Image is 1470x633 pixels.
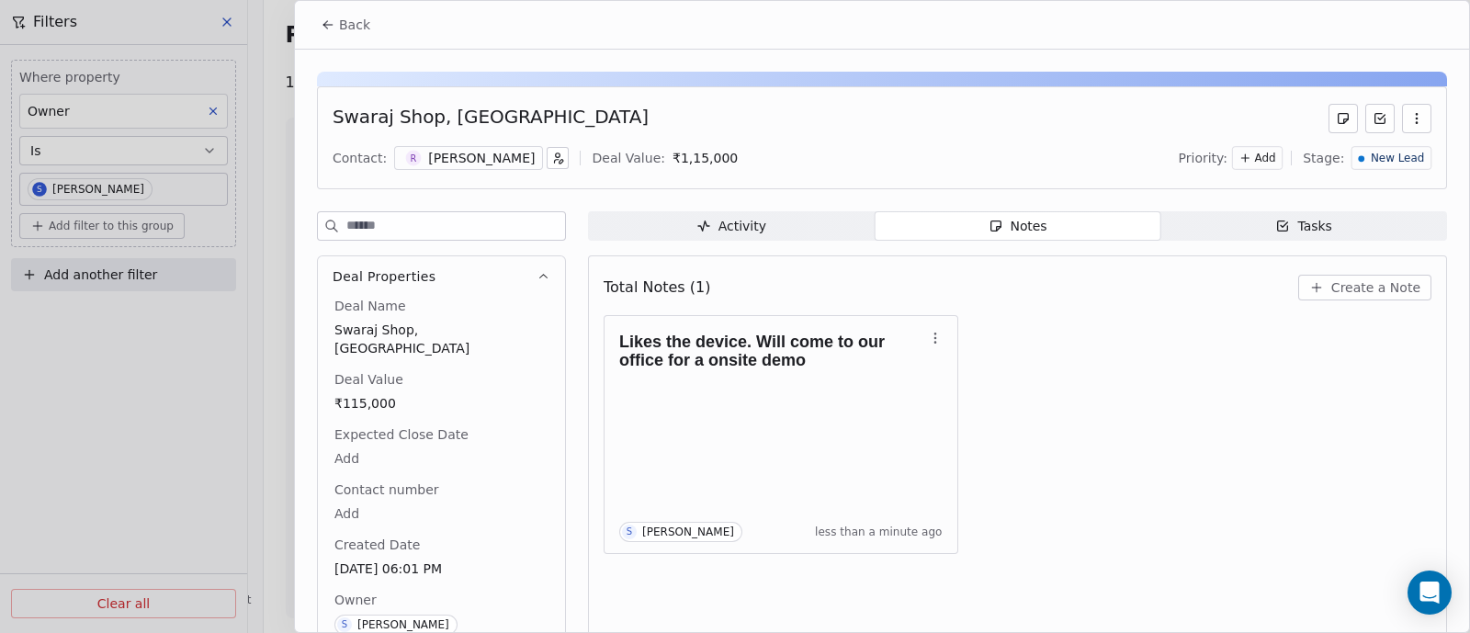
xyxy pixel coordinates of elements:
span: [DATE] 06:01 PM [334,560,548,578]
span: less than a minute ago [815,525,942,539]
span: Expected Close Date [331,425,472,444]
span: Deal Value [331,370,407,389]
div: Contact: [333,149,387,167]
div: Deal Value: [592,149,664,167]
h1: Likes the device. Will come to our office for a onsite demo [619,333,924,369]
div: Open Intercom Messenger [1408,571,1452,615]
span: Priority: [1179,149,1228,167]
div: Swaraj Shop, [GEOGRAPHIC_DATA] [333,104,649,133]
span: Created Date [331,536,424,554]
span: Add [334,449,548,468]
span: Create a Note [1331,278,1420,297]
button: Back [310,8,381,41]
span: Deal Name [331,297,410,315]
span: Contact number [331,480,443,499]
span: ₹115,000 [334,394,548,413]
button: Create a Note [1298,275,1431,300]
span: Back [339,16,370,34]
span: Owner [331,591,380,609]
span: New Lead [1371,151,1424,166]
span: Total Notes (1) [604,277,710,299]
span: Add [1255,151,1276,166]
span: ₹ 1,15,000 [673,151,738,165]
button: Deal Properties [318,256,565,297]
div: [PERSON_NAME] [642,526,734,538]
div: Tasks [1275,217,1332,236]
span: Stage: [1303,149,1344,167]
span: Add [334,504,548,523]
div: [PERSON_NAME] [428,149,535,167]
span: Deal Properties [333,267,435,286]
span: Swaraj Shop, [GEOGRAPHIC_DATA] [334,321,548,357]
div: S [342,617,347,632]
div: Activity [696,217,766,236]
div: [PERSON_NAME] [357,618,449,631]
span: R [406,151,422,166]
div: S [627,525,632,539]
